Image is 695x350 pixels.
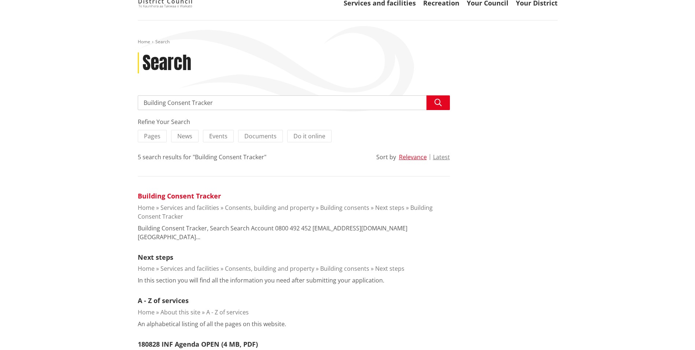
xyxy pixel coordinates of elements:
[138,39,150,45] a: Home
[661,319,688,346] iframe: Messenger Launcher
[320,265,369,273] a: Building consents
[155,39,170,45] span: Search
[160,265,219,273] a: Services and facilities
[144,132,160,140] span: Pages
[375,265,404,273] a: Next steps
[433,154,450,160] button: Latest
[138,224,450,241] p: Building Consent Tracker, Search Search Account 0800 492 452 [EMAIL_ADDRESS][DOMAIN_NAME] [GEOGRA...
[320,204,369,212] a: Building consents
[138,340,258,349] a: 180828 INF Agenda OPEN (4 MB, PDF)
[206,308,249,316] a: A - Z of services
[209,132,228,140] span: Events
[138,153,266,161] div: 5 search results for "Building Consent Tracker"
[138,192,221,200] a: Building Consent Tracker
[160,308,200,316] a: About this site
[177,132,192,140] span: News
[138,95,450,110] input: Search input
[143,52,191,74] h1: Search
[293,132,325,140] span: Do it online
[138,204,433,220] a: Building Consent Tracker
[138,276,384,285] p: In this section you will find all the information you need after submitting your application.
[225,265,314,273] a: Consents, building and property
[138,320,286,328] p: An alphabetical listing of all the pages on this website.
[160,204,219,212] a: Services and facilities
[138,117,450,126] div: Refine Your Search
[225,204,314,212] a: Consents, building and property
[138,253,173,262] a: Next steps
[138,204,155,212] a: Home
[399,154,427,160] button: Relevance
[138,39,558,45] nav: breadcrumb
[375,204,404,212] a: Next steps
[138,308,155,316] a: Home
[376,153,396,161] div: Sort by
[138,296,189,305] a: A - Z of services
[138,265,155,273] a: Home
[244,132,277,140] span: Documents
